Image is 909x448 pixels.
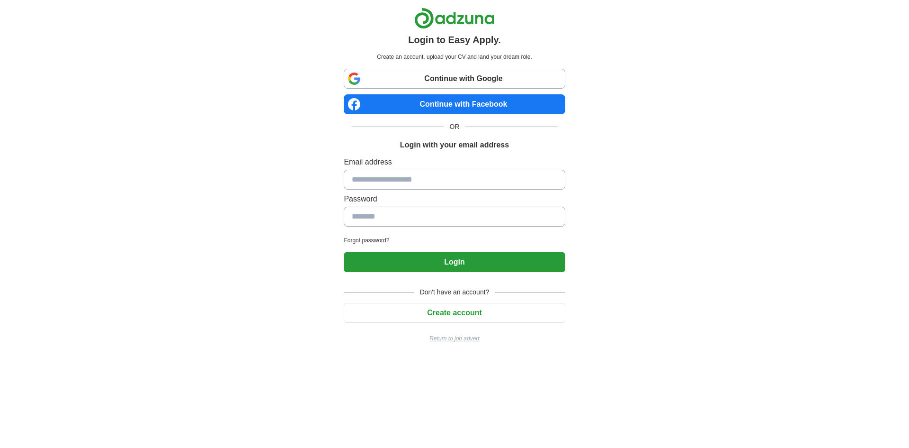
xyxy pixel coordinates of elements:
[408,33,501,47] h1: Login to Easy Apply.
[414,287,495,297] span: Don't have an account?
[344,236,565,245] a: Forgot password?
[414,8,495,29] img: Adzuna logo
[344,156,565,168] label: Email address
[400,139,509,151] h1: Login with your email address
[344,309,565,317] a: Create account
[344,69,565,89] a: Continue with Google
[444,122,465,132] span: OR
[344,193,565,205] label: Password
[346,53,563,61] p: Create an account, upload your CV and land your dream role.
[344,303,565,323] button: Create account
[344,334,565,343] a: Return to job advert
[344,252,565,272] button: Login
[344,94,565,114] a: Continue with Facebook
